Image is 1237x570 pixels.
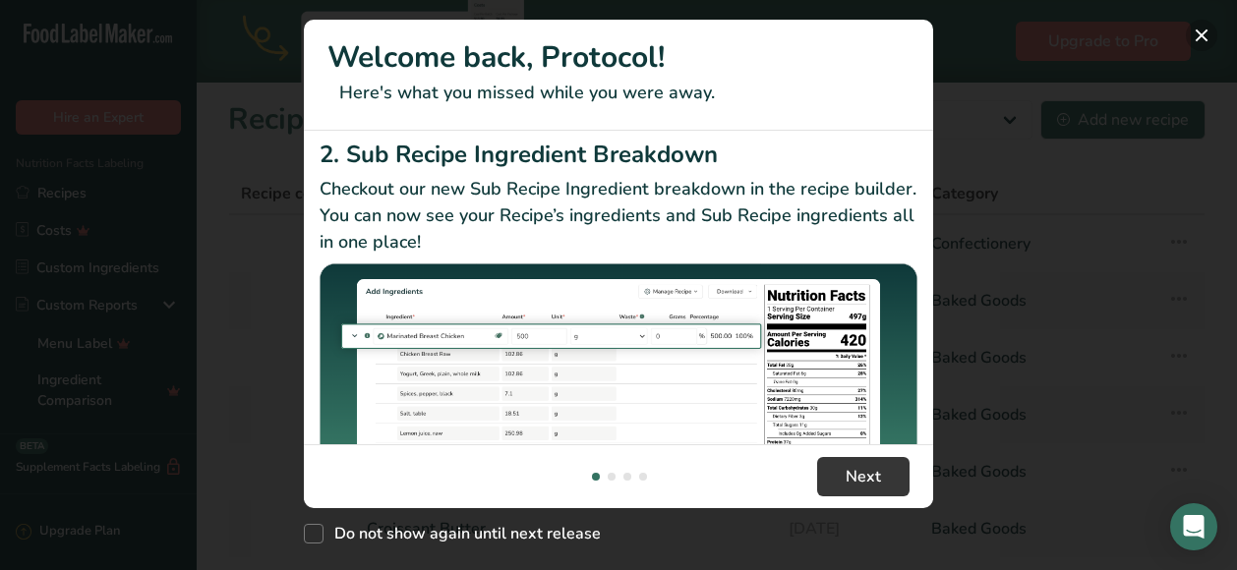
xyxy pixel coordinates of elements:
[817,457,910,496] button: Next
[327,35,910,80] h1: Welcome back, Protocol!
[1170,503,1217,550] div: Open Intercom Messenger
[320,137,917,172] h2: 2. Sub Recipe Ingredient Breakdown
[320,263,917,486] img: Sub Recipe Ingredient Breakdown
[324,524,601,543] span: Do not show again until next release
[320,176,917,256] p: Checkout our new Sub Recipe Ingredient breakdown in the recipe builder. You can now see your Reci...
[846,465,881,488] span: Next
[327,80,910,106] p: Here's what you missed while you were away.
